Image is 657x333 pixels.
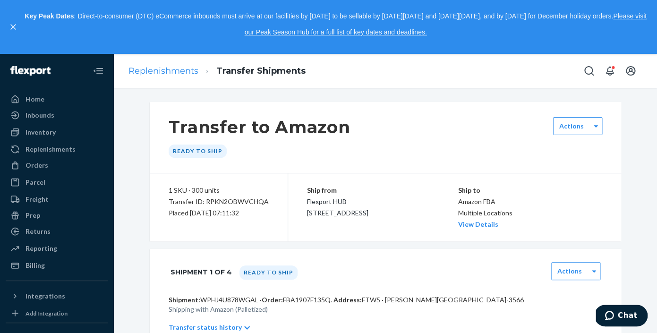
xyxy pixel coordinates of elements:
[89,61,108,80] button: Close Navigation
[6,208,108,223] a: Prep
[26,128,56,137] div: Inventory
[121,57,313,85] ol: breadcrumbs
[458,185,602,196] p: Ship to
[10,66,51,76] img: Flexport logo
[6,241,108,256] a: Reporting
[6,92,108,107] a: Home
[169,323,242,332] p: Transfer status history
[6,158,108,173] a: Orders
[9,22,18,32] button: close,
[580,61,598,80] button: Open Search Box
[6,108,108,123] a: Inbounds
[216,66,306,76] a: Transfer Shipments
[6,142,108,157] a: Replenishments
[26,111,54,120] div: Inbounds
[557,266,582,276] label: Actions
[26,261,45,270] div: Billing
[26,178,45,187] div: Parcel
[244,12,646,36] a: Please visit our Peak Season Hub for a full list of key dates and deadlines.
[333,296,362,304] span: Address:
[559,121,584,131] label: Actions
[6,192,108,207] a: Freight
[239,265,298,280] div: Ready to ship
[6,289,108,304] button: Integrations
[283,296,332,304] span: FBA1907F135Q .
[6,224,108,239] a: Returns
[262,296,332,304] span: Order:
[6,125,108,140] a: Inventory
[458,220,498,228] a: View Details
[621,61,640,80] button: Open account menu
[169,185,269,196] div: 1 SKU · 300 units
[169,295,602,305] p: WPHJ4U878WGAL · FTW5 · [PERSON_NAME][GEOGRAPHIC_DATA]-3566
[26,309,68,317] div: Add Integration
[307,185,458,196] p: Ship from
[26,161,48,170] div: Orders
[23,9,648,40] p: : Direct-to-consumer (DTC) eCommerce inbounds must arrive at our facilities by [DATE] to be sella...
[169,196,269,207] div: Transfer ID: RPKN2OBWVCHQA
[596,305,648,328] iframe: Opens a widget where you can chat to one of our agents
[307,197,368,217] span: Flexport HUB [STREET_ADDRESS]
[171,262,232,282] h1: Shipment 1 of 4
[128,66,198,76] a: Replenishments
[169,117,350,137] h1: Transfer to Amazon
[6,175,108,190] a: Parcel
[600,61,619,80] button: Open notifications
[26,195,49,204] div: Freight
[6,258,108,273] a: Billing
[26,244,57,253] div: Reporting
[6,307,108,319] a: Add Integration
[26,291,65,301] div: Integrations
[169,305,602,314] p: Shipping with Amazon (Palletized)
[169,207,269,219] div: Placed [DATE] 07:11:32
[26,211,40,220] div: Prep
[169,296,200,304] span: Shipment:
[25,12,74,20] strong: Key Peak Dates
[26,145,76,154] div: Replenishments
[26,227,51,236] div: Returns
[26,94,44,104] div: Home
[458,185,602,230] div: Amazon FBA Multiple Locations
[169,145,227,157] div: Ready to ship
